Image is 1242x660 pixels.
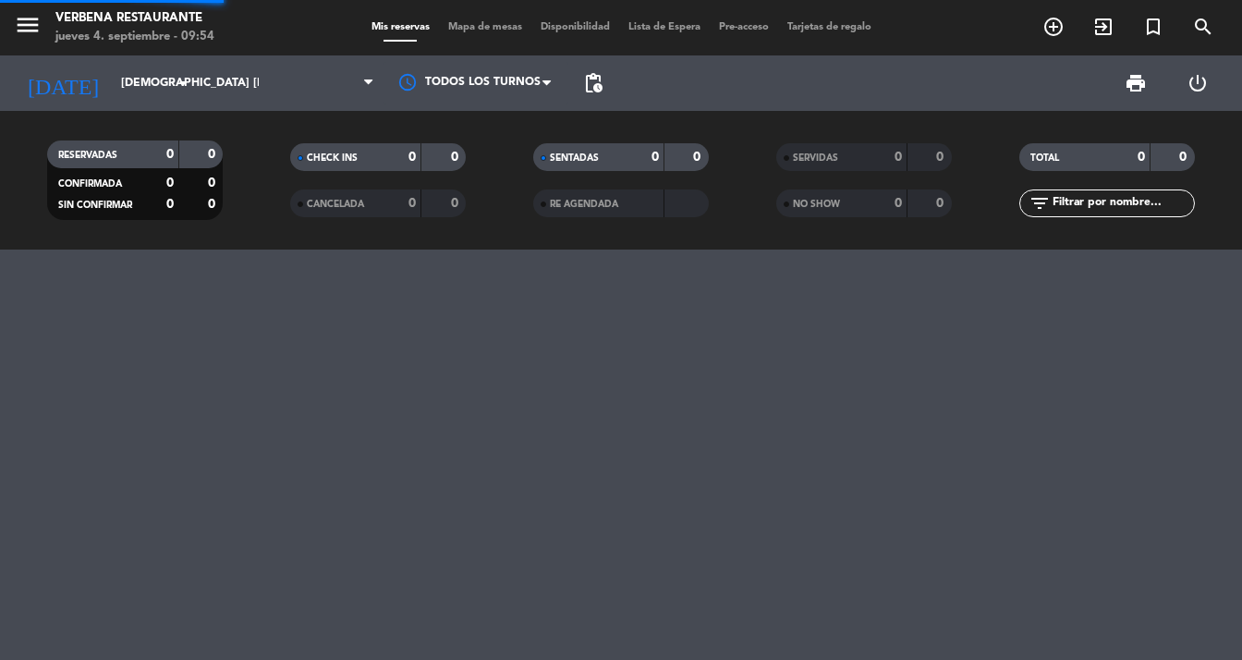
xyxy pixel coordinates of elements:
strong: 0 [895,197,902,210]
strong: 0 [166,198,174,211]
span: pending_actions [582,72,604,94]
span: SENTADAS [550,153,599,163]
span: RESERVADAS [58,151,117,160]
span: Mapa de mesas [439,22,531,32]
strong: 0 [693,151,704,164]
strong: 0 [208,198,219,211]
i: search [1192,16,1214,38]
span: Disponibilidad [531,22,619,32]
span: TOTAL [1030,153,1059,163]
span: Lista de Espera [619,22,710,32]
strong: 0 [208,177,219,189]
span: CANCELADA [307,200,364,209]
span: Tarjetas de regalo [778,22,881,32]
input: Filtrar por nombre... [1051,193,1194,214]
strong: 0 [451,197,462,210]
span: SERVIDAS [793,153,838,163]
i: exit_to_app [1092,16,1114,38]
span: SIN CONFIRMAR [58,201,132,210]
strong: 0 [936,197,947,210]
div: Verbena Restaurante [55,9,214,28]
strong: 0 [651,151,659,164]
span: print [1125,72,1147,94]
strong: 0 [936,151,947,164]
span: Pre-acceso [710,22,778,32]
i: filter_list [1029,192,1051,214]
strong: 0 [1138,151,1145,164]
div: LOG OUT [1166,55,1228,111]
strong: 0 [208,148,219,161]
i: arrow_drop_down [172,72,194,94]
strong: 0 [451,151,462,164]
span: NO SHOW [793,200,840,209]
strong: 0 [408,197,416,210]
button: menu [14,11,42,45]
i: add_circle_outline [1042,16,1065,38]
strong: 0 [408,151,416,164]
div: jueves 4. septiembre - 09:54 [55,28,214,46]
span: RE AGENDADA [550,200,618,209]
strong: 0 [166,148,174,161]
span: CHECK INS [307,153,358,163]
i: menu [14,11,42,39]
span: Mis reservas [362,22,439,32]
i: turned_in_not [1142,16,1164,38]
strong: 0 [895,151,902,164]
strong: 0 [1179,151,1190,164]
strong: 0 [166,177,174,189]
i: power_settings_new [1187,72,1209,94]
i: [DATE] [14,63,112,104]
span: CONFIRMADA [58,179,122,189]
